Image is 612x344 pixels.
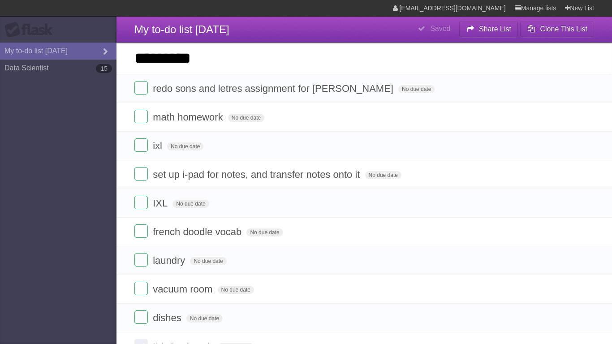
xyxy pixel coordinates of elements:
[134,81,148,95] label: Done
[134,23,229,35] span: My to-do list [DATE]
[134,282,148,295] label: Done
[430,25,450,32] b: Saved
[153,198,170,209] span: IXL
[153,284,215,295] span: vacuum room
[96,64,112,73] b: 15
[172,200,209,208] span: No due date
[153,312,184,323] span: dishes
[153,140,164,151] span: ixl
[520,21,594,37] button: Clone This List
[459,21,518,37] button: Share List
[365,171,401,179] span: No due date
[134,310,148,324] label: Done
[134,138,148,152] label: Done
[540,25,587,33] b: Clone This List
[228,114,264,122] span: No due date
[134,196,148,209] label: Done
[153,169,362,180] span: set up i-pad for notes, and transfer notes onto it
[479,25,511,33] b: Share List
[134,167,148,181] label: Done
[134,253,148,267] label: Done
[186,314,223,322] span: No due date
[134,110,148,123] label: Done
[153,83,396,94] span: redo sons and letres assignment for [PERSON_NAME]
[218,286,254,294] span: No due date
[153,226,244,237] span: french doodle vocab
[4,22,58,38] div: Flask
[153,255,187,266] span: laundry
[167,142,203,150] span: No due date
[134,224,148,238] label: Done
[153,112,225,123] span: math homework
[398,85,435,93] span: No due date
[190,257,226,265] span: No due date
[246,228,283,236] span: No due date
